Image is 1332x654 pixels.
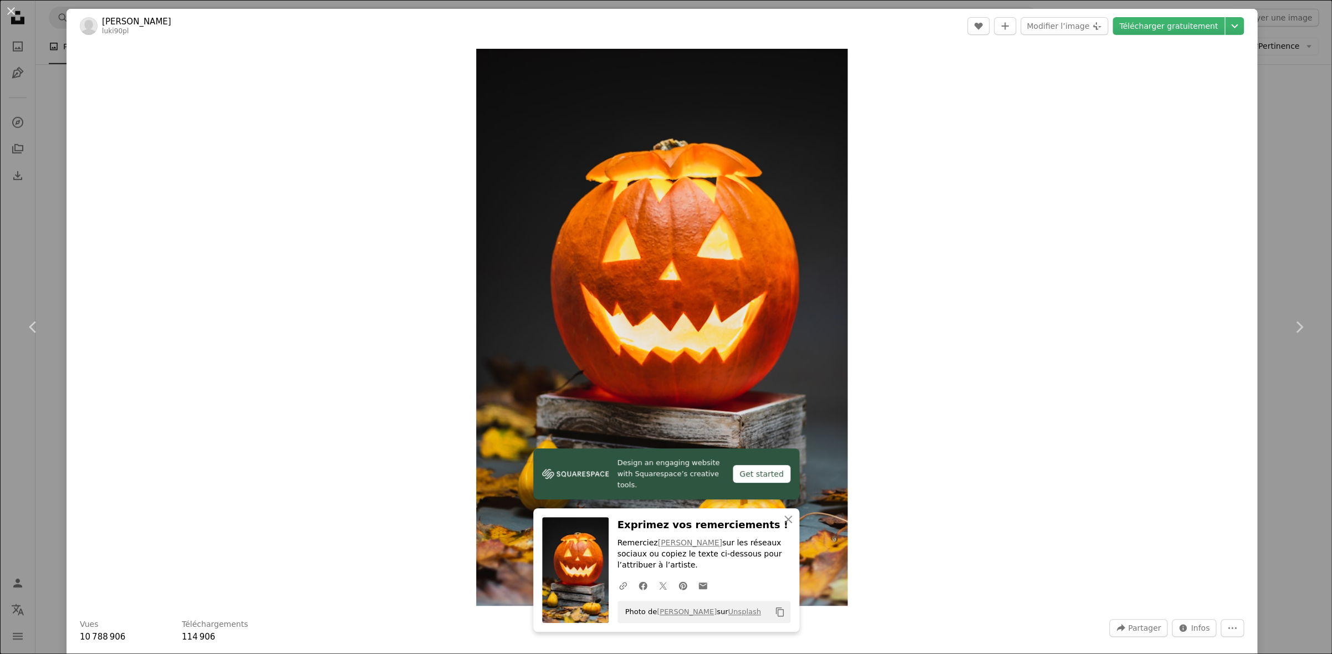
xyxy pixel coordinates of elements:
[182,632,215,642] span: 114 906
[1221,619,1244,637] button: Plus d’actions
[617,457,724,491] span: Design an engaging website with Squarespace’s creative tools.
[1172,619,1216,637] button: Statistiques de cette image
[80,632,125,642] span: 10 788 906
[80,17,98,35] img: Accéder au profil de Łukasz Nieścioruk
[617,517,790,533] h3: Exprimez vos remerciements !
[80,619,98,630] h3: Vues
[102,16,171,27] a: [PERSON_NAME]
[542,466,609,482] img: file-1606177908946-d1eed1cbe4f5image
[693,574,713,596] a: Partager par mail
[633,574,653,596] a: Partagez-leFacebook
[1020,17,1108,35] button: Modifier l’image
[673,574,693,596] a: Partagez-lePinterest
[1112,17,1224,35] a: Télécharger gratuitement
[728,607,761,616] a: Unsplash
[620,603,761,621] span: Photo de sur
[1225,17,1244,35] button: Choisissez la taille de téléchargement
[770,602,789,621] button: Copier dans le presse-papier
[1191,620,1209,636] span: Infos
[182,619,248,630] h3: Téléchargements
[533,448,799,499] a: Design an engaging website with Squarespace’s creative tools.Get started
[476,49,848,606] img: Jack O lanterne sur table en bois marron
[657,538,722,547] a: [PERSON_NAME]
[1109,619,1167,637] button: Partager cette image
[653,574,673,596] a: Partagez-leTwitter
[1265,274,1332,380] a: Suivant
[967,17,989,35] button: J’aime
[994,17,1016,35] button: Ajouter à la collection
[617,538,790,571] p: Remerciez sur les réseaux sociaux ou copiez le texte ci-dessous pour l’attribuer à l’artiste.
[1128,620,1161,636] span: Partager
[476,49,848,606] button: Zoom sur cette image
[657,607,717,616] a: [PERSON_NAME]
[102,27,129,35] a: luki90pl
[733,465,790,483] div: Get started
